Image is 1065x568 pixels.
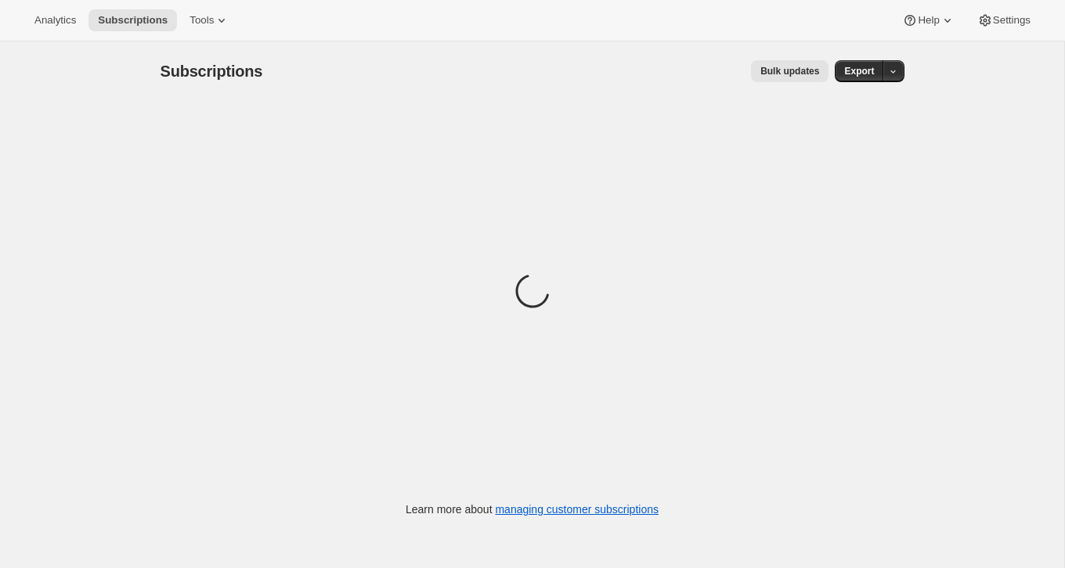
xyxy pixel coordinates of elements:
span: Subscriptions [161,63,263,80]
button: Bulk updates [751,60,829,82]
span: Tools [190,14,214,27]
p: Learn more about [406,501,659,517]
span: Bulk updates [760,65,819,77]
a: managing customer subscriptions [495,503,659,516]
span: Subscriptions [98,14,168,27]
span: Analytics [34,14,76,27]
button: Analytics [25,9,85,31]
button: Export [835,60,883,82]
button: Tools [180,9,239,31]
span: Help [918,14,939,27]
span: Export [844,65,874,77]
span: Settings [993,14,1031,27]
button: Help [893,9,964,31]
button: Settings [968,9,1040,31]
button: Subscriptions [88,9,177,31]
